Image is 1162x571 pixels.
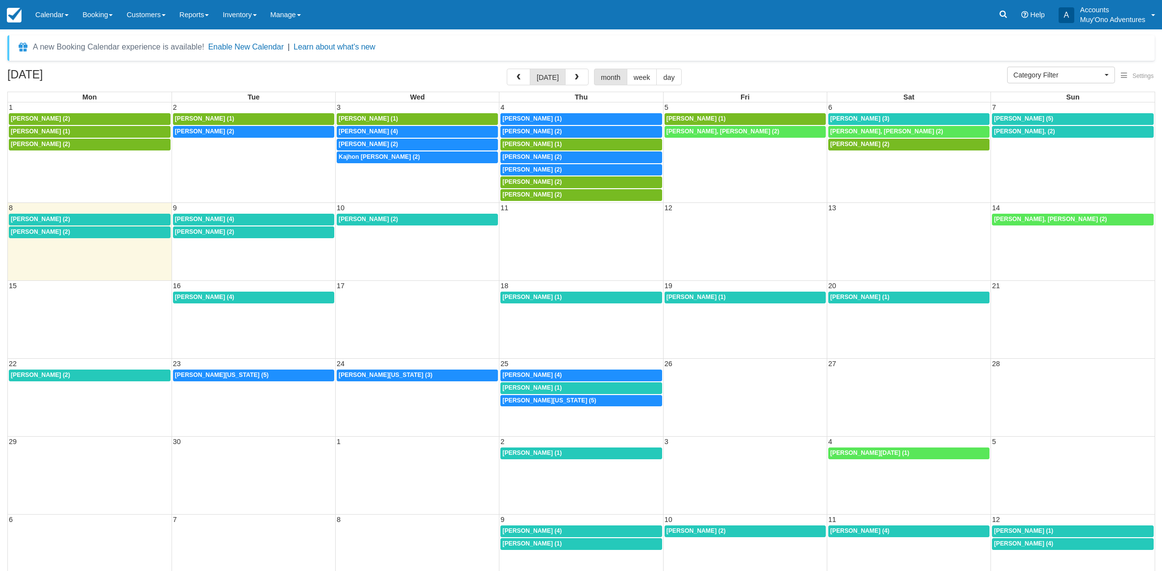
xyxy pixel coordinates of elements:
[11,141,70,148] span: [PERSON_NAME] (2)
[173,214,334,225] a: [PERSON_NAME] (4)
[502,178,562,185] span: [PERSON_NAME] (2)
[664,103,669,111] span: 5
[336,204,346,212] span: 10
[499,360,509,368] span: 25
[664,282,673,290] span: 19
[175,128,234,135] span: [PERSON_NAME] (2)
[991,360,1001,368] span: 28
[994,128,1055,135] span: [PERSON_NAME], (2)
[11,228,70,235] span: [PERSON_NAME] (2)
[336,438,342,446] span: 1
[827,103,833,111] span: 6
[8,282,18,290] span: 15
[337,214,498,225] a: [PERSON_NAME] (2)
[830,294,890,300] span: [PERSON_NAME] (1)
[1030,11,1045,19] span: Help
[339,141,398,148] span: [PERSON_NAME] (2)
[11,372,70,378] span: [PERSON_NAME] (2)
[665,292,826,303] a: [PERSON_NAME] (1)
[502,540,562,547] span: [PERSON_NAME] (1)
[9,226,171,238] a: [PERSON_NAME] (2)
[741,93,749,101] span: Fri
[172,103,178,111] span: 2
[667,294,726,300] span: [PERSON_NAME] (1)
[500,113,662,125] a: [PERSON_NAME] (1)
[9,126,171,138] a: [PERSON_NAME] (1)
[8,516,14,523] span: 6
[991,438,997,446] span: 5
[337,126,498,138] a: [PERSON_NAME] (4)
[172,516,178,523] span: 7
[627,69,657,85] button: week
[499,103,505,111] span: 4
[828,447,989,459] a: [PERSON_NAME][DATE] (1)
[502,372,562,378] span: [PERSON_NAME] (4)
[9,139,171,150] a: [PERSON_NAME] (2)
[830,115,890,122] span: [PERSON_NAME] (3)
[172,360,182,368] span: 23
[8,438,18,446] span: 29
[337,139,498,150] a: [PERSON_NAME] (2)
[172,204,178,212] span: 9
[7,8,22,23] img: checkfront-main-nav-mini-logo.png
[339,216,398,223] span: [PERSON_NAME] (2)
[173,226,334,238] a: [PERSON_NAME] (2)
[172,438,182,446] span: 30
[994,216,1107,223] span: [PERSON_NAME], [PERSON_NAME] (2)
[1133,73,1154,79] span: Settings
[502,449,562,456] span: [PERSON_NAME] (1)
[500,176,662,188] a: [PERSON_NAME] (2)
[827,204,837,212] span: 13
[8,204,14,212] span: 8
[502,191,562,198] span: [PERSON_NAME] (2)
[175,294,234,300] span: [PERSON_NAME] (4)
[1115,69,1160,83] button: Settings
[830,527,890,534] span: [PERSON_NAME] (4)
[827,516,837,523] span: 11
[664,516,673,523] span: 10
[665,126,826,138] a: [PERSON_NAME], [PERSON_NAME] (2)
[339,128,398,135] span: [PERSON_NAME] (4)
[499,516,505,523] span: 9
[502,384,562,391] span: [PERSON_NAME] (1)
[828,292,989,303] a: [PERSON_NAME] (1)
[502,527,562,534] span: [PERSON_NAME] (4)
[339,153,420,160] span: Kajhon [PERSON_NAME] (2)
[667,128,779,135] span: [PERSON_NAME], [PERSON_NAME] (2)
[502,153,562,160] span: [PERSON_NAME] (2)
[173,126,334,138] a: [PERSON_NAME] (2)
[830,128,943,135] span: [PERSON_NAME], [PERSON_NAME] (2)
[173,292,334,303] a: [PERSON_NAME] (4)
[7,69,131,87] h2: [DATE]
[667,115,726,122] span: [PERSON_NAME] (1)
[500,370,662,381] a: [PERSON_NAME] (4)
[1014,70,1102,80] span: Category Filter
[1007,67,1115,83] button: Category Filter
[530,69,566,85] button: [DATE]
[594,69,627,85] button: month
[336,360,346,368] span: 24
[175,228,234,235] span: [PERSON_NAME] (2)
[828,525,989,537] a: [PERSON_NAME] (4)
[992,113,1154,125] a: [PERSON_NAME] (5)
[994,540,1053,547] span: [PERSON_NAME] (4)
[11,216,70,223] span: [PERSON_NAME] (2)
[991,204,1001,212] span: 14
[830,449,910,456] span: [PERSON_NAME][DATE] (1)
[500,447,662,459] a: [PERSON_NAME] (1)
[664,204,673,212] span: 12
[500,525,662,537] a: [PERSON_NAME] (4)
[82,93,97,101] span: Mon
[172,282,182,290] span: 16
[502,115,562,122] span: [PERSON_NAME] (1)
[336,282,346,290] span: 17
[500,139,662,150] a: [PERSON_NAME] (1)
[828,126,989,138] a: [PERSON_NAME], [PERSON_NAME] (2)
[1059,7,1074,23] div: A
[337,113,498,125] a: [PERSON_NAME] (1)
[11,128,70,135] span: [PERSON_NAME] (1)
[499,282,509,290] span: 18
[903,93,914,101] span: Sat
[336,516,342,523] span: 8
[665,113,826,125] a: [PERSON_NAME] (1)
